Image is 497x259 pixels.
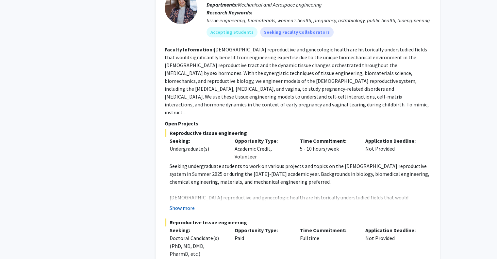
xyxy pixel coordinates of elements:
[360,226,426,258] div: Not Provided
[207,9,253,16] b: Research Keywords:
[170,204,195,212] button: Show more
[170,145,225,153] div: Undergraduate(s)
[165,218,431,226] span: Reproductive tissue engineering
[365,137,421,145] p: Application Deadline:
[235,137,290,145] p: Opportunity Type:
[300,137,356,145] p: Time Commitment:
[230,226,295,258] div: Paid
[165,129,431,137] span: Reproductive tissue engineering
[207,16,431,24] div: tissue engineering, biomaterials, women's health, pregnancy, astrobiology, public health, bioengi...
[170,194,431,241] p: [DEMOGRAPHIC_DATA] reproductive and gynecologic health are historically understudied fields that ...
[238,1,322,8] span: Mechanical and Aerospace Engineering
[260,27,334,37] mat-chip: Seeking Faculty Collaborators
[365,226,421,234] p: Application Deadline:
[170,137,225,145] p: Seeking:
[360,137,426,160] div: Not Provided
[170,226,225,234] p: Seeking:
[207,1,238,8] b: Departments:
[300,226,356,234] p: Time Commitment:
[230,137,295,160] div: Academic Credit, Volunteer
[165,46,214,53] b: Faculty Information:
[295,137,360,160] div: 5 - 10 hours/week
[207,27,257,37] mat-chip: Accepting Students
[235,226,290,234] p: Opportunity Type:
[170,234,225,258] div: Doctoral Candidate(s) (PhD, MD, DMD, PharmD, etc.)
[165,120,431,127] p: Open Projects
[5,230,28,254] iframe: Chat
[295,226,360,258] div: Fulltime
[170,162,431,186] p: Seeking undergraduate students to work on various projects and topics on the [DEMOGRAPHIC_DATA] r...
[165,46,429,116] fg-read-more: [DEMOGRAPHIC_DATA] reproductive and gynecologic health are historically understudied fields that ...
